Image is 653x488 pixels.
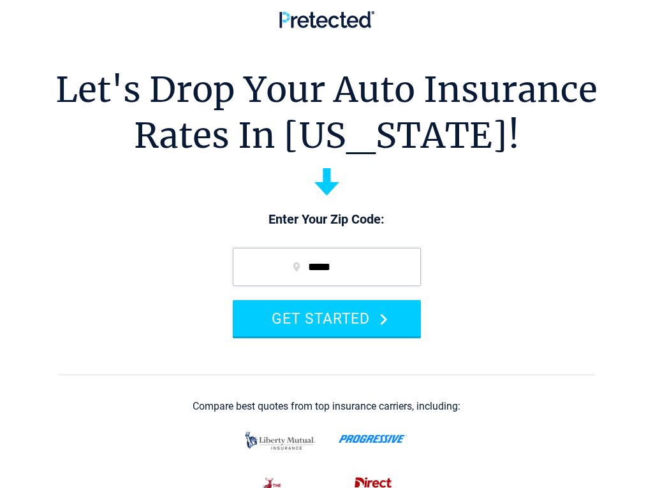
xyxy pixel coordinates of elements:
[279,11,374,28] img: Pretected Logo
[55,67,598,159] h1: Let's Drop Your Auto Insurance Rates In [US_STATE]!
[193,401,460,412] div: Compare best quotes from top insurance carriers, including:
[220,211,434,229] p: Enter Your Zip Code:
[242,426,319,456] img: liberty
[233,300,421,336] button: GET STARTED
[339,434,407,443] img: progressive
[233,248,421,286] input: zip code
